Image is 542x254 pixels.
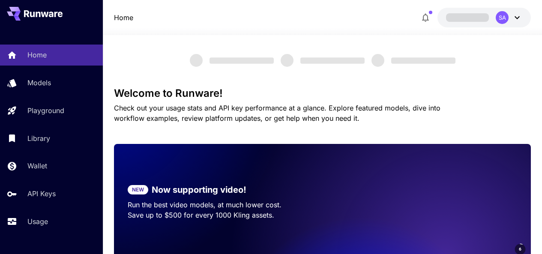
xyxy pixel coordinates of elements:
[114,12,133,23] a: Home
[27,188,56,199] p: API Keys
[27,50,47,60] p: Home
[519,246,521,252] span: 6
[114,87,531,99] h3: Welcome to Runware!
[128,200,309,210] p: Run the best video models, at much lower cost.
[27,78,51,88] p: Models
[114,12,133,23] nav: breadcrumb
[437,8,531,27] button: SA
[132,186,144,194] p: NEW
[27,105,64,116] p: Playground
[27,161,47,171] p: Wallet
[152,183,246,196] p: Now supporting video!
[496,11,509,24] div: SA
[114,104,440,123] span: Check out your usage stats and API key performance at a glance. Explore featured models, dive int...
[27,216,48,227] p: Usage
[27,133,50,143] p: Library
[128,210,309,220] p: Save up to $500 for every 1000 Kling assets.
